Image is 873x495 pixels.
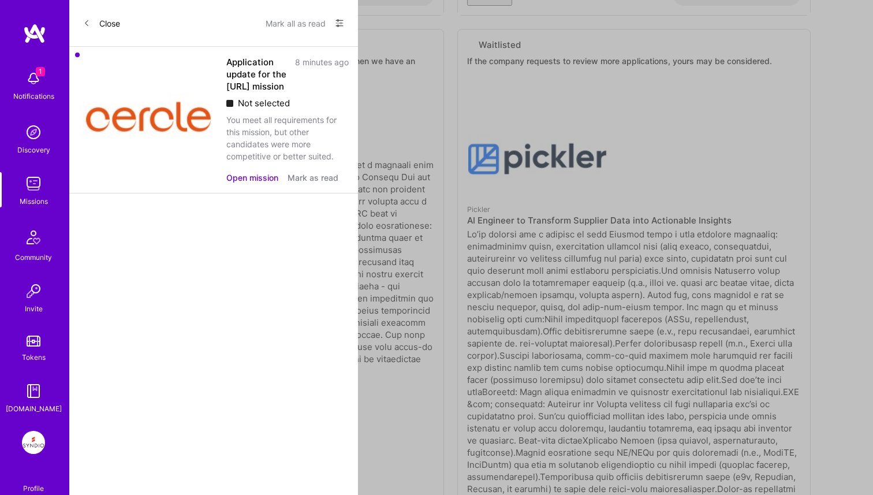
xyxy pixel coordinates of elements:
[79,56,217,151] img: Company Logo
[23,23,46,44] img: logo
[15,251,52,263] div: Community
[83,14,120,32] button: Close
[19,431,48,454] a: Syndio: Transformation Engine Modernization
[36,67,45,76] span: 1
[226,97,349,109] div: Not selected
[17,144,50,156] div: Discovery
[25,303,43,315] div: Invite
[295,56,349,92] div: 8 minutes ago
[22,379,45,403] img: guide book
[288,172,338,184] button: Mark as read
[27,336,40,347] img: tokens
[22,431,45,454] img: Syndio: Transformation Engine Modernization
[19,470,48,493] a: Profile
[22,172,45,195] img: teamwork
[20,195,48,207] div: Missions
[22,67,45,90] img: bell
[226,172,278,184] button: Open mission
[23,482,44,493] div: Profile
[226,114,349,162] div: You meet all requirements for this mission, but other candidates were more competitive or better ...
[266,14,326,32] button: Mark all as read
[22,280,45,303] img: Invite
[6,403,62,415] div: [DOMAIN_NAME]
[13,90,54,102] div: Notifications
[22,121,45,144] img: discovery
[20,224,47,251] img: Community
[226,56,288,92] div: Application update for the [URL] mission
[22,351,46,363] div: Tokens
